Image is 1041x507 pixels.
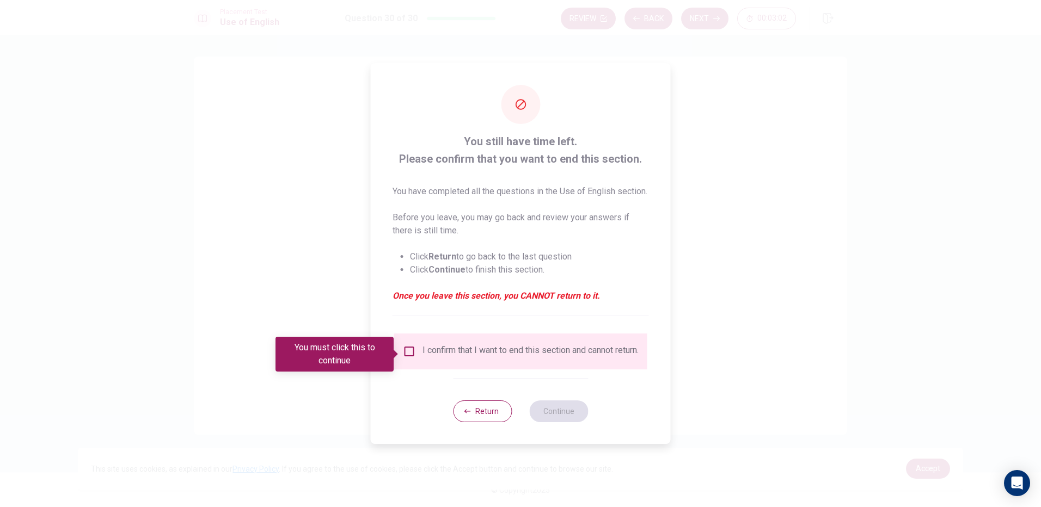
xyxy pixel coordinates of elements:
span: You must click this to continue [403,345,416,358]
p: You have completed all the questions in the Use of English section. [393,185,649,198]
div: Open Intercom Messenger [1004,470,1030,496]
p: Before you leave, you may go back and review your answers if there is still time. [393,211,649,237]
div: You must click this to continue [275,337,394,372]
button: Continue [529,400,588,422]
button: Return [453,400,512,422]
strong: Continue [428,264,466,275]
div: I confirm that I want to end this section and cannot return. [422,345,639,358]
em: Once you leave this section, you CANNOT return to it. [393,289,649,302]
li: Click to go back to the last question [410,250,649,263]
li: Click to finish this section. [410,263,649,276]
span: You still have time left. Please confirm that you want to end this section. [393,133,649,168]
strong: Return [428,251,456,262]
